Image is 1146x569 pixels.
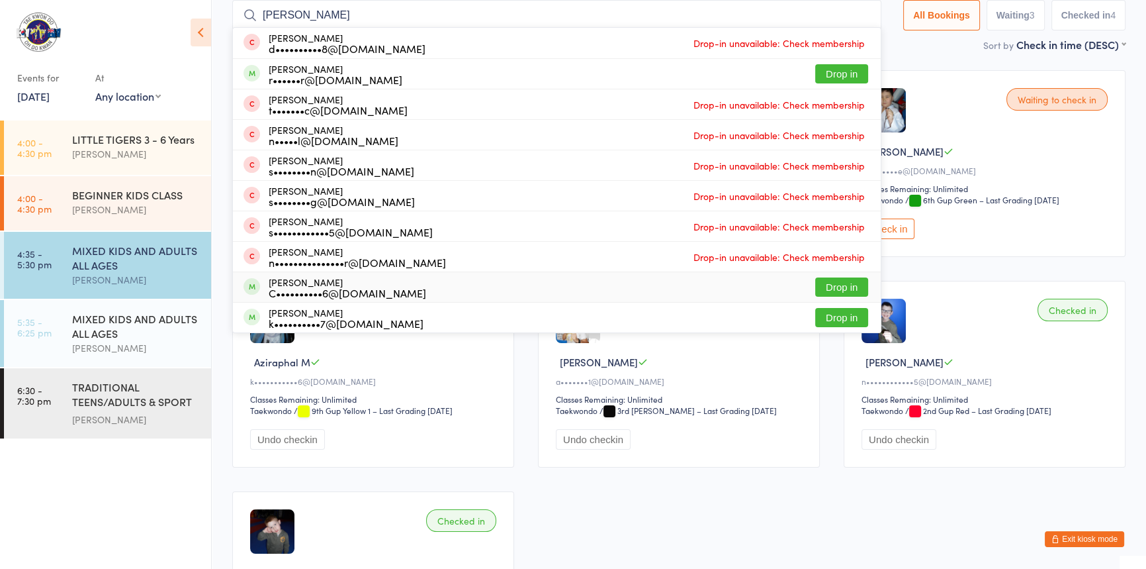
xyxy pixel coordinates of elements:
div: [PERSON_NAME] [72,340,200,356]
img: image1635327206.png [861,299,906,343]
span: Drop-in unavailable: Check membership [690,186,868,206]
span: / 6th Gup Green – Last Grading [DATE] [905,194,1059,205]
div: s••••••••g@[DOMAIN_NAME] [269,196,415,207]
div: r••••••r@[DOMAIN_NAME] [269,74,402,85]
div: Waiting to check in [1006,88,1108,111]
span: Drop-in unavailable: Check membership [690,217,868,236]
div: Any location [95,89,161,103]
div: Taekwondo [861,405,903,416]
div: [PERSON_NAME] [269,64,402,85]
img: image1635327187.png [250,509,294,554]
span: Drop-in unavailable: Check membership [690,33,868,53]
span: / 2nd Gup Red – Last Grading [DATE] [905,405,1051,416]
div: t•••••••c@[DOMAIN_NAME] [269,105,408,115]
span: Drop-in unavailable: Check membership [690,95,868,115]
time: 5:35 - 6:25 pm [17,317,52,338]
div: [PERSON_NAME] [269,185,415,207]
a: 6:30 -7:30 pmTRADITIONAL TEENS/ADULTS & SPORT TRAINING[PERSON_NAME] [4,368,211,439]
div: 3 [1030,10,1035,21]
span: / 3rd [PERSON_NAME] – Last Grading [DATE] [599,405,777,416]
div: Classes Remaining: Unlimited [861,183,1112,194]
button: Exit kiosk mode [1045,531,1124,547]
a: [DATE] [17,89,50,103]
span: [PERSON_NAME] [865,355,944,369]
button: Drop in [815,278,868,297]
div: n••••••••••••5@[DOMAIN_NAME] [861,376,1112,387]
span: Aziraphal M [254,355,310,369]
img: image1658309787.png [861,88,906,132]
span: [PERSON_NAME] [560,355,638,369]
a: 5:35 -6:25 pmMIXED KIDS AND ADULTS ALL AGES[PERSON_NAME] [4,300,211,367]
time: 4:00 - 4:30 pm [17,137,52,158]
div: [PERSON_NAME] [72,146,200,162]
div: Classes Remaining: Unlimited [861,393,1112,405]
div: Taekwondo [556,405,597,416]
button: Undo checkin [250,429,325,450]
div: k••••••••••7@[DOMAIN_NAME] [269,318,423,329]
div: T••••••••e@[DOMAIN_NAME] [861,165,1112,176]
time: 6:30 - 7:30 pm [17,385,51,406]
div: Checked in [1037,299,1108,321]
div: [PERSON_NAME] [269,246,446,268]
a: 4:00 -4:30 pmLITTLE TIGERS 3 - 6 Years[PERSON_NAME] [4,121,211,175]
span: / 9th Gup Yellow 1 – Last Grading [DATE] [294,405,453,416]
button: Check in [861,219,914,239]
time: 4:00 - 4:30 pm [17,193,52,214]
span: Drop-in unavailable: Check membership [690,247,868,267]
div: [PERSON_NAME] [72,412,200,427]
div: Classes Remaining: Unlimited [250,393,500,405]
div: 4 [1110,10,1116,21]
div: k•••••••••••6@[DOMAIN_NAME] [250,376,500,387]
div: s••••••••n@[DOMAIN_NAME] [269,166,414,176]
div: [PERSON_NAME] [269,94,408,115]
div: Events for [17,67,82,89]
label: Sort by [983,38,1014,52]
div: Taekwondo [861,194,903,205]
div: LITTLE TIGERS 3 - 6 Years [72,132,200,146]
div: [PERSON_NAME] [269,32,425,54]
span: Drop-in unavailable: Check membership [690,125,868,145]
div: d••••••••••8@[DOMAIN_NAME] [269,43,425,54]
div: n•••••l@[DOMAIN_NAME] [269,135,398,146]
div: [PERSON_NAME] [72,272,200,287]
div: s••••••••••••5@[DOMAIN_NAME] [269,227,433,237]
a: 4:00 -4:30 pmBEGINNER KIDS CLASS[PERSON_NAME] [4,176,211,231]
div: [PERSON_NAME] [269,216,433,237]
span: [PERSON_NAME] [865,144,944,158]
button: Undo checkin [861,429,936,450]
div: At [95,67,161,89]
div: BEGINNER KIDS CLASS [72,187,200,202]
button: Drop in [815,64,868,83]
div: Checked in [426,509,496,532]
a: 4:35 -5:30 pmMIXED KIDS AND ADULTS ALL AGES[PERSON_NAME] [4,232,211,299]
div: Check in time (DESC) [1016,37,1125,52]
button: Undo checkin [556,429,631,450]
span: Drop-in unavailable: Check membership [690,156,868,176]
div: Taekwondo [250,405,292,416]
button: Drop in [815,308,868,327]
div: C••••••••••6@[DOMAIN_NAME] [269,287,426,298]
div: TRADITIONAL TEENS/ADULTS & SPORT TRAINING [72,380,200,412]
img: Taekwondo Oh Do Kwan Port Kennedy [13,10,63,54]
div: MIXED KIDS AND ADULTS ALL AGES [72,243,200,272]
div: [PERSON_NAME] [72,202,200,217]
time: 4:35 - 5:30 pm [17,248,52,270]
div: a•••••••1@[DOMAIN_NAME] [556,376,806,387]
div: [PERSON_NAME] [269,155,414,176]
div: [PERSON_NAME] [269,307,423,329]
div: [PERSON_NAME] [269,277,426,298]
div: MIXED KIDS AND ADULTS ALL AGES [72,311,200,340]
div: Classes Remaining: Unlimited [556,393,806,405]
div: [PERSON_NAME] [269,125,398,146]
div: n•••••••••••••••r@[DOMAIN_NAME] [269,257,446,268]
